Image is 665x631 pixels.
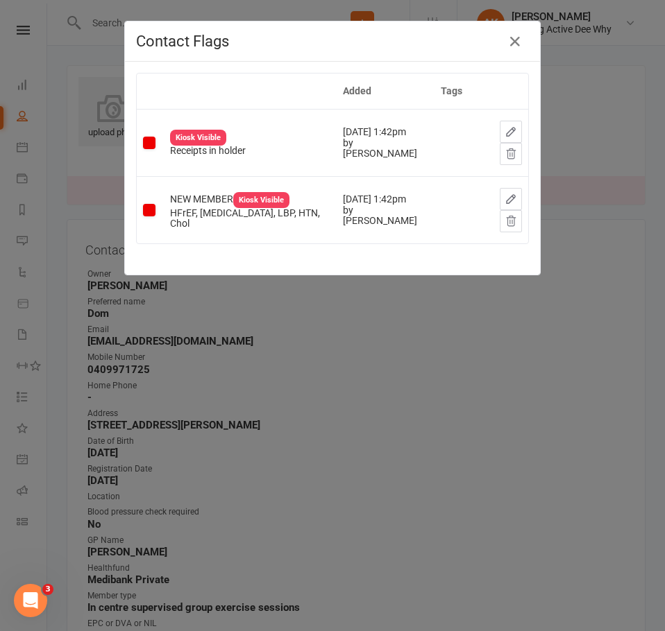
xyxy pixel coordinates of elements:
[504,31,526,53] button: Close
[42,584,53,595] span: 3
[170,146,330,156] div: Receipts in holder
[136,33,529,50] h4: Contact Flags
[500,210,522,232] button: Dismiss this flag
[170,208,330,230] div: HFrEF, [MEDICAL_DATA], LBP, HTN, Chol
[14,584,47,617] iframe: Intercom live chat
[337,176,435,243] td: [DATE] 1:42pm by [PERSON_NAME]
[500,143,522,165] button: Dismiss this flag
[170,193,289,205] span: NEW MEMBER
[233,192,289,208] div: Kiosk Visible
[170,130,226,146] div: Kiosk Visible
[435,74,469,109] th: Tags
[337,109,435,176] td: [DATE] 1:42pm by [PERSON_NAME]
[337,74,435,109] th: Added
